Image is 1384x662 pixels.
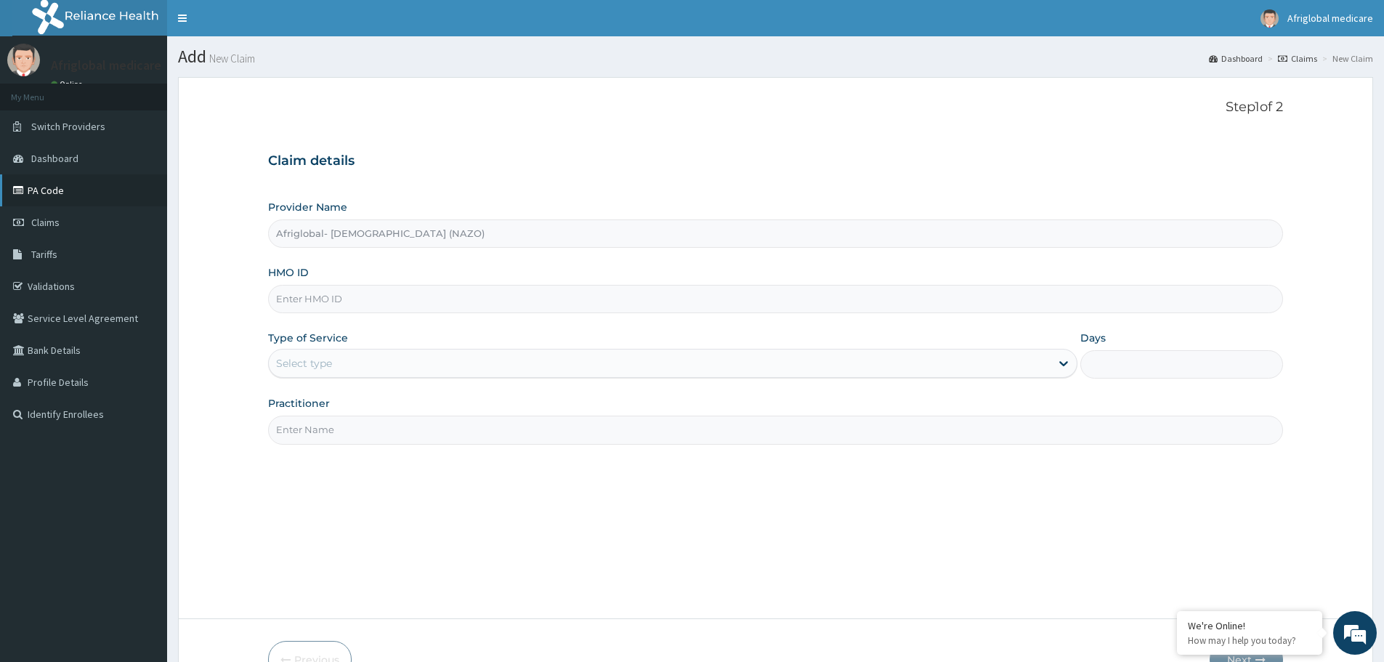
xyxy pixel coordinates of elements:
[1188,634,1311,647] p: How may I help you today?
[31,120,105,133] span: Switch Providers
[1209,52,1263,65] a: Dashboard
[7,397,277,448] textarea: Type your message and hit 'Enter'
[268,285,1283,313] input: Enter HMO ID
[1278,52,1317,65] a: Claims
[268,200,347,214] label: Provider Name
[1319,52,1373,65] li: New Claim
[268,416,1283,444] input: Enter Name
[51,59,161,72] p: Afriglobal medicare
[1080,331,1106,345] label: Days
[206,53,255,64] small: New Claim
[268,100,1283,116] p: Step 1 of 2
[1287,12,1373,25] span: Afriglobal medicare
[7,44,40,76] img: User Image
[76,81,244,100] div: Chat with us now
[84,183,201,330] span: We're online!
[268,396,330,411] label: Practitioner
[268,153,1283,169] h3: Claim details
[276,356,332,371] div: Select type
[268,265,309,280] label: HMO ID
[27,73,59,109] img: d_794563401_company_1708531726252_794563401
[31,248,57,261] span: Tariffs
[238,7,273,42] div: Minimize live chat window
[268,331,348,345] label: Type of Service
[1188,619,1311,632] div: We're Online!
[1260,9,1279,28] img: User Image
[178,47,1373,66] h1: Add
[51,79,86,89] a: Online
[31,152,78,165] span: Dashboard
[31,216,60,229] span: Claims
